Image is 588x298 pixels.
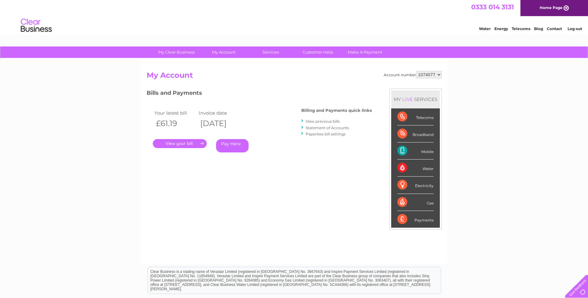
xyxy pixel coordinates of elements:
[153,139,207,148] a: .
[397,142,434,160] div: Mobile
[397,177,434,194] div: Electricity
[494,26,508,31] a: Energy
[147,71,442,83] h2: My Account
[534,26,543,31] a: Blog
[301,108,372,113] h4: Billing and Payments quick links
[339,46,391,58] a: Make A Payment
[245,46,296,58] a: Services
[306,119,340,124] a: View previous bills
[216,139,249,152] a: Pay Here
[397,108,434,125] div: Telecoms
[148,3,441,30] div: Clear Business is a trading name of Verastar Limited (registered in [GEOGRAPHIC_DATA] No. 3667643...
[397,194,434,211] div: Gas
[391,90,440,108] div: MY SERVICES
[397,125,434,142] div: Broadband
[306,132,346,136] a: Paperless bill settings
[198,46,249,58] a: My Account
[151,46,202,58] a: My Clear Business
[197,109,242,117] td: Invoice date
[479,26,491,31] a: Water
[384,71,442,78] div: Account number
[397,211,434,228] div: Payments
[306,125,349,130] a: Statement of Accounts
[568,26,582,31] a: Log out
[20,16,52,35] img: logo.png
[397,160,434,177] div: Water
[547,26,562,31] a: Contact
[153,117,197,130] th: £61.19
[147,89,372,99] h3: Bills and Payments
[153,109,197,117] td: Your latest bill
[292,46,343,58] a: Customer Help
[512,26,530,31] a: Telecoms
[197,117,242,130] th: [DATE]
[401,96,414,102] div: LIVE
[471,3,514,11] a: 0333 014 3131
